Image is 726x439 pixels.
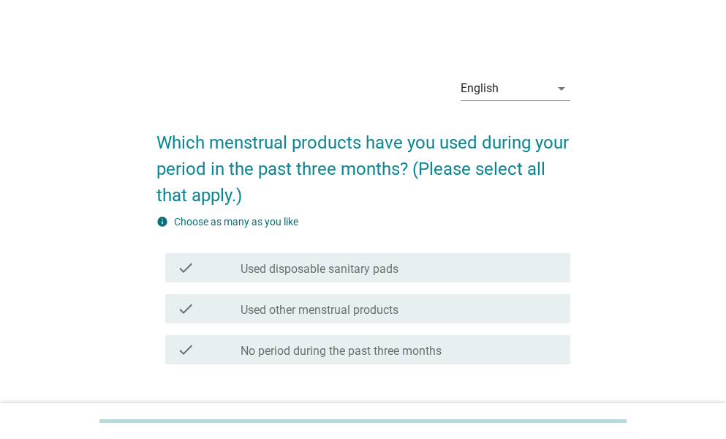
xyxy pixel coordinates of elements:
label: Used disposable sanitary pads [241,262,398,277]
i: info [156,216,168,228]
label: Choose as many as you like [174,216,298,228]
i: arrow_drop_down [553,80,570,97]
div: English [461,82,499,95]
i: check [177,300,194,318]
h2: Which menstrual products have you used during your period in the past three months? (Please selec... [156,115,570,209]
i: check [177,341,194,359]
label: No period during the past three months [241,344,442,359]
label: Used other menstrual products [241,303,398,318]
i: check [177,259,194,277]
